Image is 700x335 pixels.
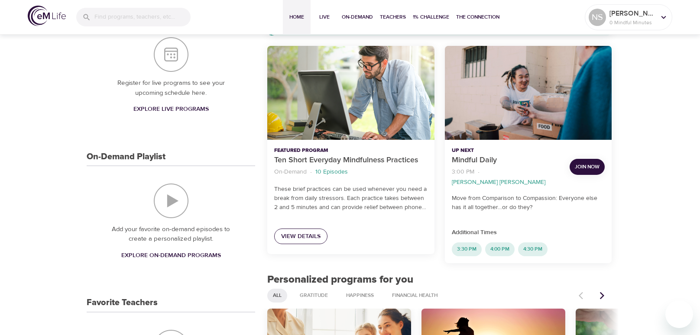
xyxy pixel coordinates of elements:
span: Join Now [575,162,600,171]
li: · [478,166,480,178]
div: All [267,289,287,303]
div: 4:00 PM [485,242,515,256]
p: Mindful Daily [452,155,563,166]
p: Additional Times [452,228,605,237]
h2: Personalized programs for you [267,274,612,286]
span: 3:30 PM [452,245,482,253]
p: Register for live programs to see your upcoming schedule here. [104,78,238,98]
div: Gratitude [294,289,334,303]
span: Home [286,13,307,22]
span: Explore Live Programs [133,104,209,115]
p: Add your favorite on-demand episodes to create a personalized playlist. [104,225,238,244]
p: 0 Mindful Minutes [609,19,655,26]
p: These brief practices can be used whenever you need a break from daily stressors. Each practice t... [274,185,427,212]
img: Your Live Schedule [154,37,188,72]
p: 3:00 PM [452,167,474,177]
img: On-Demand Playlist [154,184,188,218]
span: Gratitude [295,292,333,299]
p: 10 Episodes [315,167,348,177]
span: Financial Health [387,292,443,299]
div: 4:30 PM [518,242,548,256]
p: [PERSON_NAME] [609,8,655,19]
li: · [310,166,312,178]
a: Explore Live Programs [130,101,212,117]
input: Find programs, teachers, etc... [94,8,191,26]
p: [PERSON_NAME] [PERSON_NAME] [452,178,545,187]
iframe: Button to launch messaging window [665,300,693,328]
h3: Favorite Teachers [87,298,158,308]
span: The Connection [456,13,499,22]
h3: On-Demand Playlist [87,152,165,162]
span: All [268,292,287,299]
span: Explore On-Demand Programs [121,250,221,261]
span: Happiness [341,292,379,299]
div: NS [589,9,606,26]
p: Up Next [452,147,563,155]
a: Explore On-Demand Programs [118,248,224,264]
div: 3:30 PM [452,242,482,256]
p: Ten Short Everyday Mindfulness Practices [274,155,427,166]
span: View Details [281,231,321,242]
span: 4:00 PM [485,245,515,253]
nav: breadcrumb [452,166,563,187]
button: Mindful Daily [445,46,612,140]
button: Join Now [570,159,605,175]
span: Live [314,13,335,22]
span: 1% Challenge [413,13,449,22]
span: On-Demand [342,13,373,22]
div: Financial Health [386,289,443,303]
p: On-Demand [274,167,307,177]
div: Happiness [340,289,379,303]
a: View Details [274,229,327,245]
p: Move from Comparison to Compassion: Everyone else has it all together…or do they? [452,194,605,212]
button: Next items [593,286,612,305]
button: Ten Short Everyday Mindfulness Practices [267,46,434,140]
p: Featured Program [274,147,427,155]
img: logo [28,6,66,26]
span: Teachers [380,13,406,22]
nav: breadcrumb [274,166,427,178]
span: 4:30 PM [518,245,548,253]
